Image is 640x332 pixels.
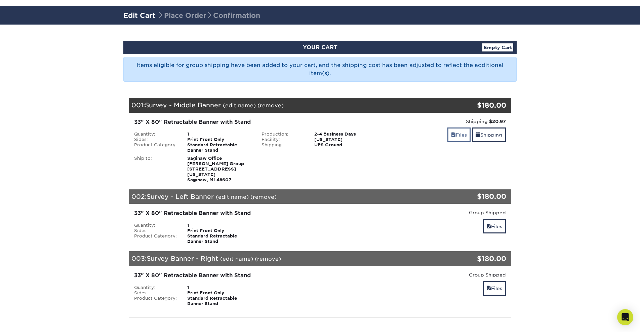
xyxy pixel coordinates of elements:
span: Survey - Left Banner [147,193,214,200]
div: Group Shipped [389,209,506,216]
div: Open Intercom Messenger [617,309,633,325]
div: Production: [256,132,310,137]
div: Quantity: [129,223,182,228]
span: shipping [476,132,480,138]
div: Sides: [129,290,182,296]
a: (remove) [250,194,277,200]
div: Print Front Only [182,290,256,296]
div: 1 [182,285,256,290]
div: Shipping: [389,118,506,125]
div: Ship to: [129,156,182,183]
div: 2-4 Business Days [309,132,384,137]
div: 33" X 80" Retractable Banner with Stand [134,209,378,217]
iframe: Google Customer Reviews [2,311,57,330]
span: Survey Banner - Right [147,255,218,262]
div: Product Category: [129,296,182,306]
span: Place Order Confirmation [157,11,260,20]
div: Print Front Only [182,137,256,142]
div: $180.00 [447,100,506,110]
span: YOUR CART [303,44,337,50]
a: (edit name) [220,256,253,262]
div: UPS Ground [309,142,384,148]
div: Facility: [256,137,310,142]
div: Quantity: [129,285,182,290]
div: 33" X 80" Retractable Banner with Stand [134,118,378,126]
a: Files [483,281,506,295]
div: $180.00 [447,254,506,264]
div: Product Category: [129,142,182,153]
div: 002: [129,189,447,204]
span: files [451,132,456,138]
div: 1 [182,132,256,137]
a: Empty Cart [482,43,513,51]
div: Product Category: [129,233,182,244]
div: 1 [182,223,256,228]
a: Edit Cart [123,11,155,20]
div: Standard Retractable Banner Stand [182,142,256,153]
div: 003: [129,251,447,266]
strong: Saginaw Office [PERSON_NAME] Group [STREET_ADDRESS][US_STATE] Saginaw, MI 48607 [187,156,244,182]
div: Items eligible for group shipping have been added to your cart, and the shipping cost has been ad... [123,57,517,82]
a: (edit name) [223,102,256,109]
div: Sides: [129,137,182,142]
div: Quantity: [129,132,182,137]
div: Group Shipped [389,271,506,278]
a: (edit name) [216,194,249,200]
a: (remove) [257,102,284,109]
a: Files [483,219,506,233]
span: files [486,224,491,229]
span: Survey - Middle Banner [145,101,221,109]
div: 33" X 80" Retractable Banner with Stand [134,271,378,280]
a: Files [447,127,471,142]
strong: $20.97 [489,119,506,124]
div: Print Front Only [182,228,256,233]
a: (remove) [255,256,281,262]
div: Shipping: [256,142,310,148]
div: Standard Retractable Banner Stand [182,233,256,244]
div: [US_STATE] [309,137,384,142]
div: Sides: [129,228,182,233]
div: Standard Retractable Banner Stand [182,296,256,306]
div: 001: [129,98,447,113]
span: files [486,286,491,291]
div: $180.00 [447,191,506,201]
a: Shipping [472,127,506,142]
